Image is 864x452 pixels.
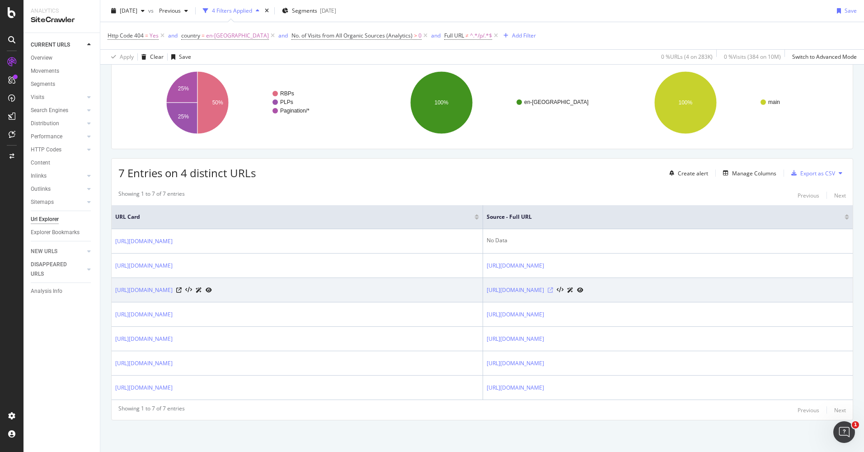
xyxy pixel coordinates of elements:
a: [URL][DOMAIN_NAME] [487,383,544,392]
div: Save [179,53,191,61]
a: [URL][DOMAIN_NAME] [115,237,173,246]
button: 4 Filters Applied [199,4,263,18]
div: A chart. [362,63,602,142]
a: Movements [31,66,94,76]
div: Movements [31,66,59,76]
button: View HTML Source [557,287,563,293]
span: en-[GEOGRAPHIC_DATA] [206,29,269,42]
button: Next [834,190,846,201]
a: Performance [31,132,85,141]
button: Apply [108,50,134,64]
a: Url Explorer [31,215,94,224]
div: Outlinks [31,184,51,194]
div: SiteCrawler [31,15,93,25]
button: Switch to Advanced Mode [789,50,857,64]
span: No. of Visits from All Organic Sources (Analytics) [291,32,413,39]
div: Performance [31,132,62,141]
a: Segments [31,80,94,89]
button: View HTML Source [185,287,192,293]
text: 25% [178,85,189,92]
a: [URL][DOMAIN_NAME] [115,359,173,368]
button: Add Filter [500,30,536,41]
span: = [202,32,205,39]
text: 100% [678,99,692,106]
button: Previous [798,190,819,201]
div: Inlinks [31,171,47,181]
span: Full URL [444,32,464,39]
a: Sitemaps [31,198,85,207]
a: Overview [31,53,94,63]
text: 25% [178,113,189,120]
text: Pagination/* [280,108,310,114]
a: CURRENT URLS [31,40,85,50]
div: times [263,6,271,15]
span: > [414,32,417,39]
text: en-[GEOGRAPHIC_DATA] [524,99,588,105]
button: Segments[DATE] [278,4,340,18]
div: Visits [31,93,44,102]
a: Visits [31,93,85,102]
div: DISAPPEARED URLS [31,260,76,279]
span: 0 [418,29,422,42]
div: Showing 1 to 7 of 7 entries [118,190,185,201]
a: NEW URLS [31,247,85,256]
div: HTTP Codes [31,145,61,155]
a: Visit Online Page [176,287,182,293]
a: DISAPPEARED URLS [31,260,85,279]
iframe: Intercom live chat [833,421,855,443]
a: [URL][DOMAIN_NAME] [115,286,173,295]
div: and [431,32,441,39]
div: CURRENT URLS [31,40,70,50]
div: Url Explorer [31,215,59,224]
span: Previous [155,7,181,14]
span: 2025 Aug. 10th [120,7,137,14]
a: [URL][DOMAIN_NAME] [487,310,544,319]
div: Sitemaps [31,198,54,207]
div: Showing 1 to 7 of 7 entries [118,405,185,415]
button: and [278,31,288,40]
button: Save [833,4,857,18]
a: HTTP Codes [31,145,85,155]
button: Previous [798,405,819,415]
span: Segments [292,7,317,14]
div: 0 % URLs ( 4 on 283K ) [661,53,713,61]
a: Inlinks [31,171,85,181]
span: country [181,32,200,39]
div: and [278,32,288,39]
div: Create alert [678,169,708,177]
a: Content [31,158,94,168]
button: Save [168,50,191,64]
a: URL Inspection [577,285,583,295]
a: URL Inspection [206,285,212,295]
a: Visit Online Page [548,287,553,293]
text: 100% [434,99,448,106]
div: Next [834,192,846,199]
div: [DATE] [320,7,336,14]
div: Distribution [31,119,59,128]
a: [URL][DOMAIN_NAME] [115,383,173,392]
a: Search Engines [31,106,85,115]
div: Clear [150,53,164,61]
div: Previous [798,192,819,199]
div: 0 % Visits ( 384 on 10M ) [724,53,781,61]
span: URL Card [115,213,472,221]
a: Distribution [31,119,85,128]
div: and [168,32,178,39]
span: 7 Entries on 4 distinct URLs [118,165,256,180]
span: 1 [852,421,859,428]
button: Previous [155,4,192,18]
svg: A chart. [118,63,358,142]
a: AI Url Details [567,285,573,295]
span: = [145,32,148,39]
div: NEW URLS [31,247,57,256]
button: Create alert [666,166,708,180]
span: vs [148,7,155,14]
div: Segments [31,80,55,89]
span: Yes [150,29,159,42]
span: ≠ [465,32,469,39]
div: A chart. [606,63,846,142]
div: Analysis Info [31,287,62,296]
button: [DATE] [108,4,148,18]
div: Export as CSV [800,169,835,177]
